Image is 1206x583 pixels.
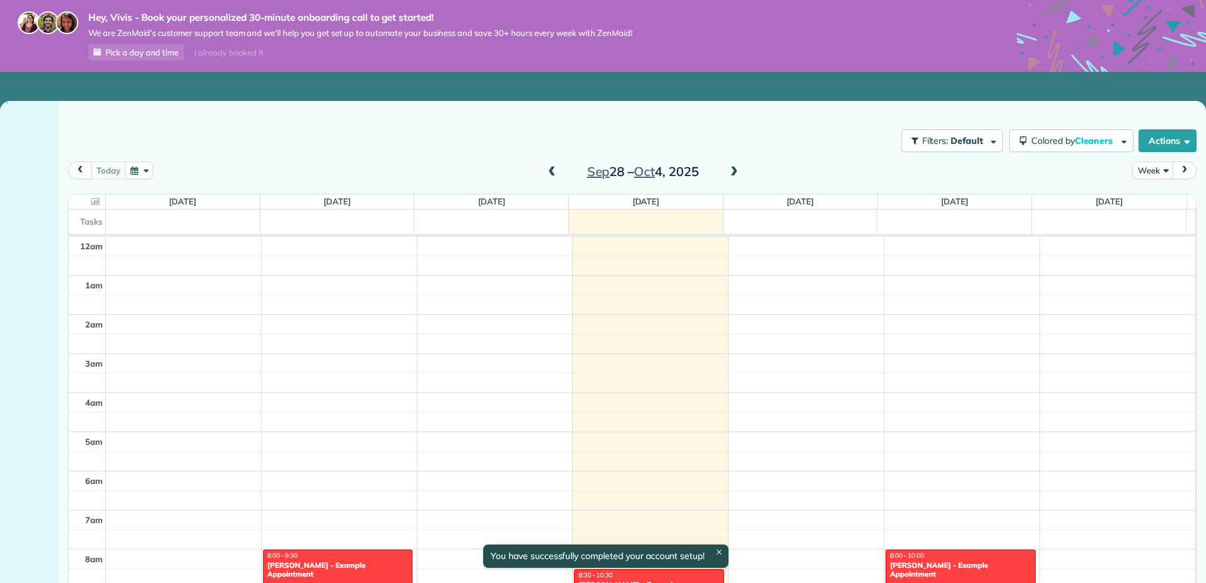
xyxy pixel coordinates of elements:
[85,437,103,447] span: 5am
[88,11,633,24] strong: Hey, Vivis - Book your personalized 30-minute onboarding call to get started!
[85,319,103,329] span: 2am
[267,561,409,579] div: [PERSON_NAME] - Example Appointment
[1173,162,1197,179] button: next
[85,476,103,486] span: 6am
[890,551,924,560] span: 8:00 - 10:00
[324,196,351,206] a: [DATE]
[169,196,196,206] a: [DATE]
[105,47,179,57] span: Pick a day and time
[787,196,814,206] a: [DATE]
[88,44,184,61] a: Pick a day and time
[889,561,1032,579] div: [PERSON_NAME] - Example Appointment
[68,162,92,179] button: prev
[1096,196,1123,206] a: [DATE]
[85,280,103,290] span: 1am
[922,135,949,146] span: Filters:
[587,163,610,179] span: Sep
[88,28,633,38] span: We are ZenMaid’s customer support team and we’ll help you get set up to automate your business an...
[1075,135,1115,146] span: Cleaners
[951,135,984,146] span: Default
[564,165,722,179] h2: 28 – 4, 2025
[18,11,40,34] img: maria-72a9807cf96188c08ef61303f053569d2e2a8a1cde33d635c8a3ac13582a053d.jpg
[634,163,655,179] span: Oct
[578,571,612,579] span: 8:30 - 10:30
[85,358,103,368] span: 3am
[85,397,103,408] span: 4am
[267,551,298,560] span: 8:00 - 9:30
[633,196,660,206] a: [DATE]
[1009,129,1133,152] button: Colored byCleaners
[56,11,78,34] img: michelle-19f622bdf1676172e81f8f8fba1fb50e276960ebfe0243fe18214015130c80e4.jpg
[85,554,103,564] span: 8am
[941,196,968,206] a: [DATE]
[85,515,103,525] span: 7am
[91,162,126,179] button: today
[483,545,729,568] div: You have successfully completed your account setup!
[901,129,1003,152] button: Filters: Default
[478,196,505,206] a: [DATE]
[80,241,103,251] span: 12am
[1139,129,1197,152] button: Actions
[1132,162,1173,179] button: Week
[895,129,1003,152] a: Filters: Default
[80,216,103,227] span: Tasks
[37,11,59,34] img: jorge-587dff0eeaa6aab1f244e6dc62b8924c3b6ad411094392a53c71c6c4a576187d.jpg
[187,45,271,61] div: I already booked it
[1031,135,1117,146] span: Colored by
